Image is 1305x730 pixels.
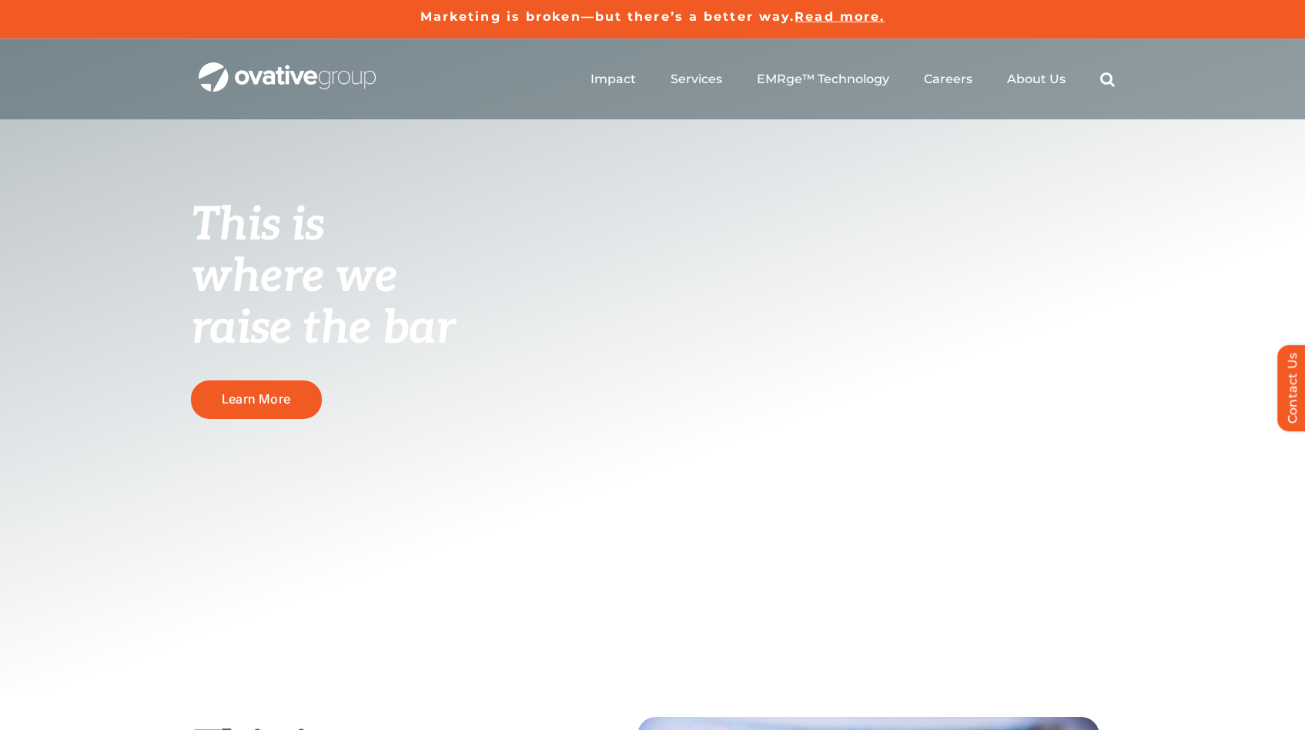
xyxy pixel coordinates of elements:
[420,9,795,24] a: Marketing is broken—but there’s a better way.
[199,61,376,75] a: OG_Full_horizontal_WHT
[191,380,322,418] a: Learn More
[1007,72,1066,87] a: About Us
[591,55,1115,104] nav: Menu
[191,249,455,357] span: where we raise the bar
[795,9,885,24] a: Read more.
[191,198,325,253] span: This is
[757,72,889,87] a: EMRge™ Technology
[222,392,290,407] span: Learn More
[591,72,636,87] a: Impact
[1100,72,1115,87] a: Search
[671,72,722,87] a: Services
[924,72,972,87] a: Careers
